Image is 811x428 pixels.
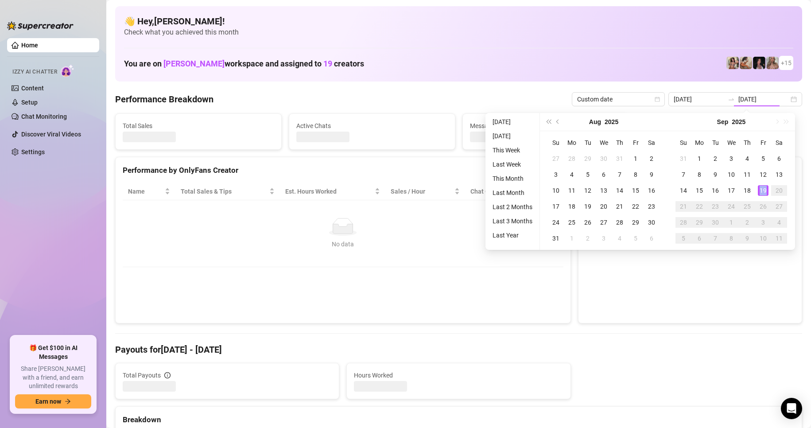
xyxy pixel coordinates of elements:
[123,164,563,176] div: Performance by OnlyFans Creator
[123,370,161,380] span: Total Payouts
[7,21,74,30] img: logo-BBDzfeDw.svg
[728,96,735,103] span: to
[728,96,735,103] span: swap-right
[123,121,274,131] span: Total Sales
[163,59,225,68] span: [PERSON_NAME]
[577,93,660,106] span: Custom date
[21,131,81,138] a: Discover Viral Videos
[12,68,57,76] span: Izzy AI Chatter
[465,183,563,200] th: Chat Conversion
[323,59,332,68] span: 19
[738,94,789,104] input: End date
[766,57,779,69] img: Kenzie (@dmaxkenz)
[391,187,453,196] span: Sales / Hour
[781,398,802,419] div: Open Intercom Messenger
[35,398,61,405] span: Earn now
[655,97,660,102] span: calendar
[470,121,621,131] span: Messages Sent
[115,93,213,105] h4: Performance Breakdown
[21,148,45,156] a: Settings
[586,164,795,176] div: Sales by OnlyFans Creator
[285,187,373,196] div: Est. Hours Worked
[175,183,280,200] th: Total Sales & Tips
[124,27,793,37] span: Check what you achieved this month
[181,187,268,196] span: Total Sales & Tips
[385,183,465,200] th: Sales / Hour
[124,59,364,69] h1: You are on workspace and assigned to creators
[740,57,752,69] img: Kayla (@kaylathaylababy)
[15,344,91,361] span: 🎁 Get $100 in AI Messages
[164,372,171,378] span: info-circle
[296,121,448,131] span: Active Chats
[128,187,163,196] span: Name
[21,85,44,92] a: Content
[115,343,802,356] h4: Payouts for [DATE] - [DATE]
[65,398,71,405] span: arrow-right
[726,57,739,69] img: Avry (@avryjennervip)
[132,239,555,249] div: No data
[470,187,551,196] span: Chat Conversion
[123,183,175,200] th: Name
[15,365,91,391] span: Share [PERSON_NAME] with a friend, and earn unlimited rewards
[124,15,793,27] h4: 👋 Hey, [PERSON_NAME] !
[21,113,67,120] a: Chat Monitoring
[753,57,765,69] img: Baby (@babyyyybellaa)
[123,414,795,426] div: Breakdown
[15,394,91,409] button: Earn nowarrow-right
[781,58,792,68] span: + 15
[674,94,724,104] input: Start date
[354,370,563,380] span: Hours Worked
[61,64,74,77] img: AI Chatter
[21,99,38,106] a: Setup
[21,42,38,49] a: Home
